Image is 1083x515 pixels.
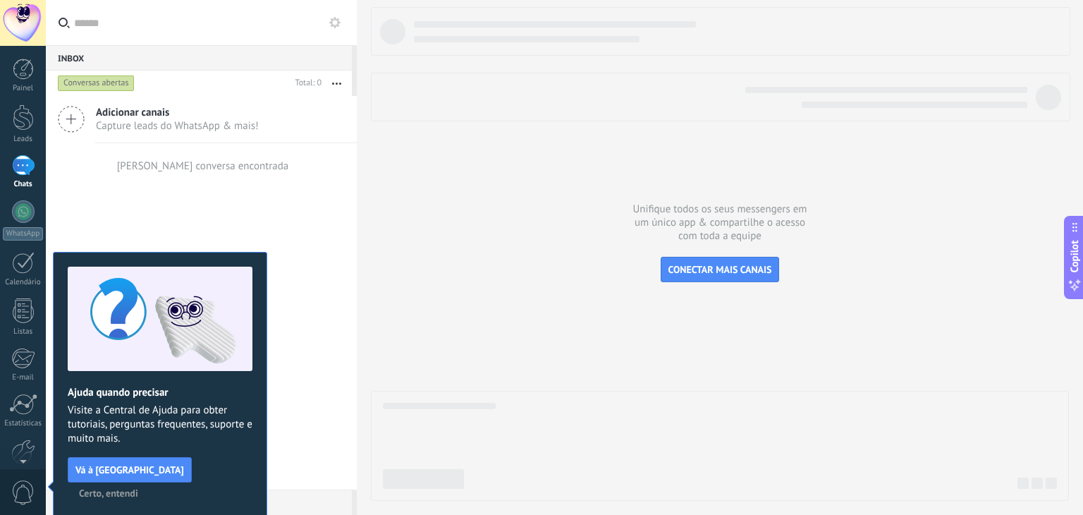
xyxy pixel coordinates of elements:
[3,373,44,382] div: E-mail
[68,404,252,446] span: Visite a Central de Ajuda para obter tutoriais, perguntas frequentes, suporte e muito mais.
[68,457,192,483] button: Vá à [GEOGRAPHIC_DATA]
[75,465,184,475] span: Vá à [GEOGRAPHIC_DATA]
[290,76,322,90] div: Total: 0
[661,257,780,282] button: CONECTAR MAIS CANAIS
[3,84,44,93] div: Painel
[3,327,44,337] div: Listas
[68,386,252,399] h2: Ajuda quando precisar
[668,263,772,276] span: CONECTAR MAIS CANAIS
[96,106,259,119] span: Adicionar canais
[79,488,138,498] span: Certo, entendi
[1067,241,1082,273] span: Copilot
[3,180,44,189] div: Chats
[73,483,145,504] button: Certo, entendi
[3,419,44,428] div: Estatísticas
[117,159,289,173] div: [PERSON_NAME] conversa encontrada
[58,75,135,92] div: Conversas abertas
[96,119,259,133] span: Capture leads do WhatsApp & mais!
[3,227,43,241] div: WhatsApp
[3,135,44,144] div: Leads
[46,45,352,71] div: Inbox
[3,278,44,287] div: Calendário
